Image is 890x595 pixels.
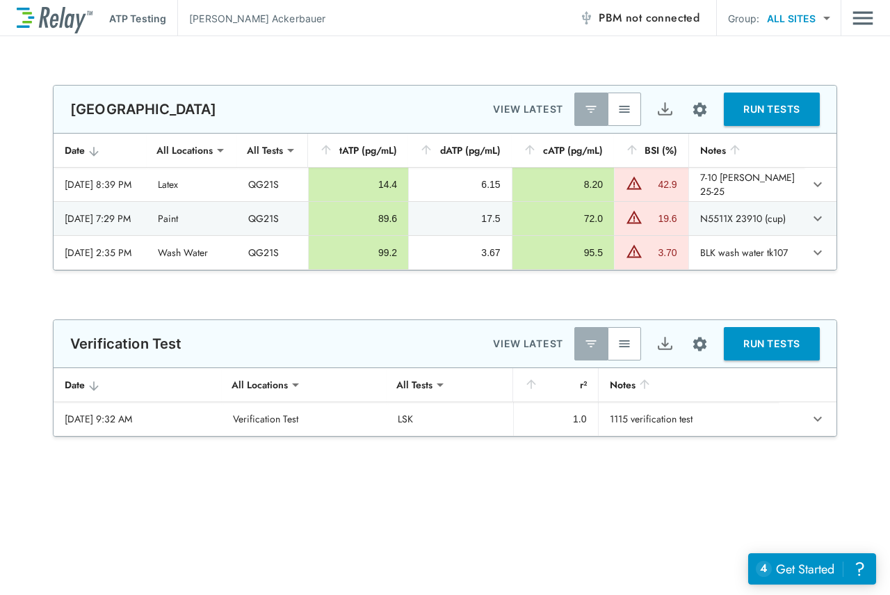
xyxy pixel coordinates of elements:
[320,212,397,225] div: 89.6
[420,177,500,191] div: 6.15
[222,402,386,436] td: Verification Test
[523,142,603,159] div: cATP (pg/mL)
[646,246,677,260] div: 3.70
[524,376,587,393] div: r²
[320,246,397,260] div: 99.2
[493,101,563,118] p: VIEW LATEST
[524,246,603,260] div: 95.5
[688,236,804,269] td: BLK wash water tk107
[617,102,631,116] img: View All
[419,142,500,159] div: dATP (pg/mL)
[222,371,298,399] div: All Locations
[584,102,598,116] img: Latest
[17,3,92,33] img: LuminUltra Relay
[700,142,793,159] div: Notes
[319,142,397,159] div: tATP (pg/mL)
[70,335,182,352] p: Verification Test
[598,402,779,436] td: 1115 verification test
[189,11,325,26] p: [PERSON_NAME] Ackerbauer
[852,5,873,31] img: Drawer Icon
[724,93,820,126] button: RUN TESTS
[147,236,238,269] td: Wash Water
[681,326,718,363] button: Site setup
[65,177,136,191] div: [DATE] 8:39 PM
[626,243,642,260] img: Warning
[646,177,677,191] div: 42.9
[237,236,307,269] td: QG21S
[626,10,699,26] span: not connected
[237,202,307,235] td: QG21S
[147,202,238,235] td: Paint
[524,177,603,191] div: 8.20
[806,207,830,230] button: expand row
[691,101,709,118] img: Settings Icon
[320,177,397,191] div: 14.4
[54,368,222,402] th: Date
[65,246,136,260] div: [DATE] 2:35 PM
[237,136,293,164] div: All Tests
[688,202,804,235] td: N5511X 23910 (cup)
[493,335,563,352] p: VIEW LATEST
[387,402,513,436] td: LSK
[617,337,631,351] img: View All
[524,212,603,225] div: 72.0
[806,173,830,196] button: expand row
[54,134,147,168] th: Date
[237,168,307,201] td: QG21S
[65,412,211,426] div: [DATE] 9:32 AM
[656,335,674,353] img: Export Icon
[648,327,681,360] button: Export
[387,371,442,399] div: All Tests
[54,134,836,270] table: sticky table
[648,93,681,126] button: Export
[806,241,830,264] button: expand row
[852,5,873,31] button: Main menu
[584,337,598,351] img: Latest
[610,376,768,393] div: Notes
[681,91,718,128] button: Site setup
[688,168,804,201] td: 7-10 [PERSON_NAME] 25-25
[748,553,876,585] iframe: Resource center
[724,327,820,360] button: RUN TESTS
[147,168,238,201] td: Latex
[625,142,677,159] div: BSI (%)
[420,212,500,225] div: 17.5
[599,8,699,28] span: PBM
[420,246,500,260] div: 3.67
[109,11,166,26] p: ATP Testing
[525,412,587,426] div: 1.0
[626,209,642,225] img: Warning
[728,11,759,26] p: Group:
[70,101,217,118] p: [GEOGRAPHIC_DATA]
[574,4,705,32] button: PBM not connected
[691,335,709,353] img: Settings Icon
[806,407,830,431] button: expand row
[54,368,836,436] table: sticky table
[147,136,222,164] div: All Locations
[65,212,136,225] div: [DATE] 7:29 PM
[646,212,677,225] div: 19.6
[579,11,593,25] img: Offline Icon
[626,175,642,191] img: Warning
[656,101,674,118] img: Export Icon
